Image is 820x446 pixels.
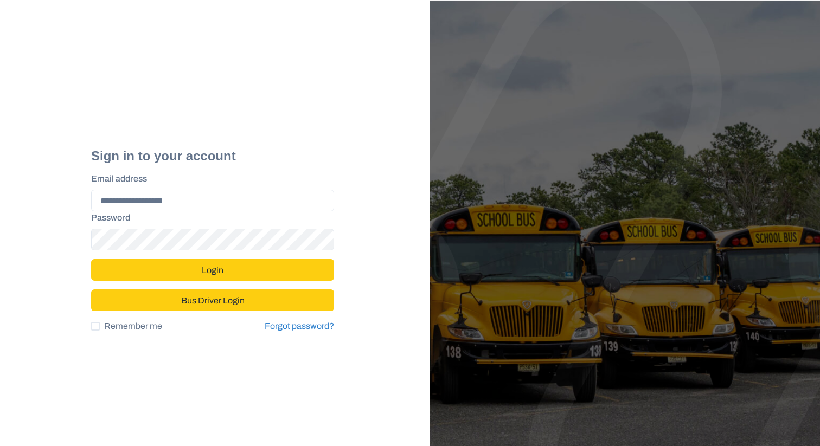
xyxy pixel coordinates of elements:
h2: Sign in to your account [91,148,334,164]
button: Login [91,259,334,281]
a: Forgot password? [265,320,334,333]
a: Bus Driver Login [91,291,334,300]
label: Password [91,211,328,224]
span: Remember me [104,320,162,333]
label: Email address [91,172,328,185]
a: Forgot password? [265,321,334,331]
button: Bus Driver Login [91,289,334,311]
